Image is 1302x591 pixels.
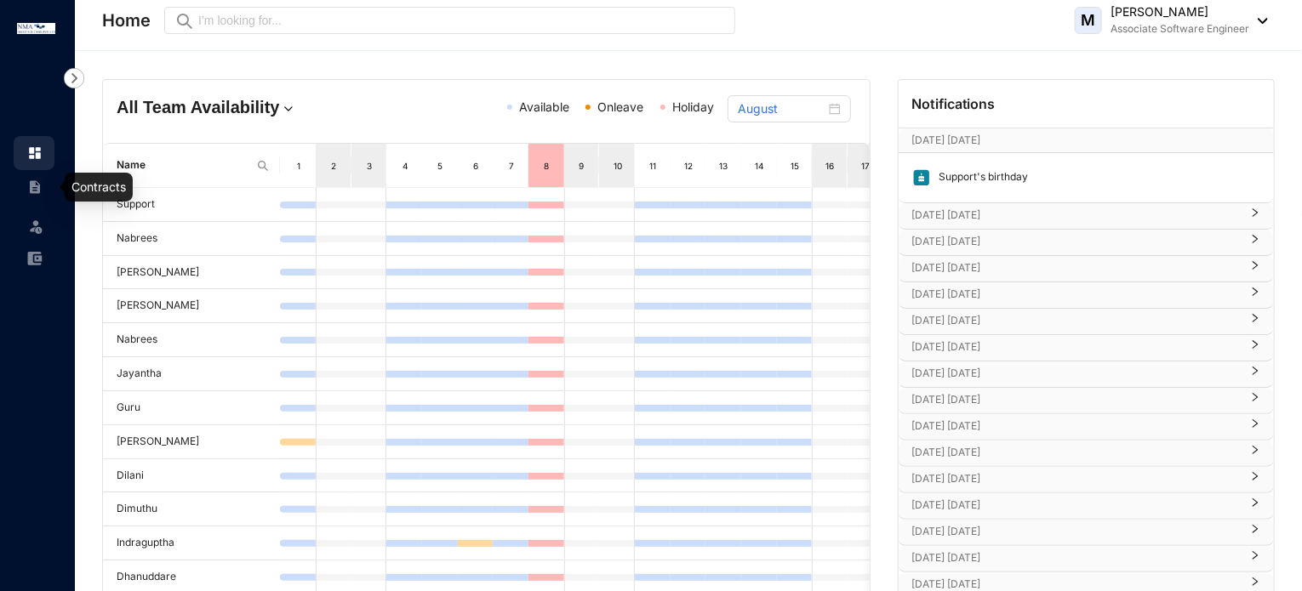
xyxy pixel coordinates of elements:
span: Holiday [672,99,714,114]
div: [DATE] [DATE] [899,546,1274,571]
div: 17 [859,157,872,174]
span: right [1250,241,1260,244]
div: 4 [398,157,412,174]
img: contract-unselected.99e2b2107c0a7dd48938.svg [27,179,43,195]
p: [DATE] [DATE] [912,418,1240,435]
div: [DATE] [DATE] [899,361,1274,387]
td: [PERSON_NAME] [103,425,280,459]
img: logo [17,23,55,34]
span: right [1250,452,1260,455]
span: right [1250,583,1260,587]
div: 9 [575,157,589,174]
td: Dimuthu [103,492,280,526]
span: right [1250,214,1260,218]
div: [DATE] [DATE] [899,282,1274,308]
img: leave-unselected.2934df6273408c3f84d9.svg [27,218,44,235]
li: Contracts [14,170,54,204]
span: Onleave [597,99,643,114]
p: [DATE] [DATE] [912,286,1240,303]
div: 5 [433,157,447,174]
p: [DATE] [DATE] [912,259,1240,276]
td: Indraguptha [103,526,280,560]
div: 7 [505,157,518,174]
div: [DATE] [DATE][DATE] [899,128,1274,152]
p: [DATE] [DATE] [912,497,1240,514]
td: Nabrees [103,323,280,357]
p: [DATE] [DATE] [912,549,1240,566]
p: [DATE] [DATE] [912,207,1240,224]
img: dropdown-black.8e83cc76930a90b1a4fdb6d089b7bf3a.svg [1249,18,1268,24]
span: right [1250,320,1260,323]
div: 15 [788,157,802,174]
div: 1 [292,157,306,174]
div: [DATE] [DATE] [899,520,1274,545]
div: [DATE] [DATE] [899,388,1274,413]
td: Dilani [103,459,280,493]
td: Jayantha [103,357,280,391]
span: right [1250,504,1260,508]
span: Name [117,157,249,173]
p: Support's birthday [931,168,1029,187]
img: birthday.63217d55a54455b51415ef6ca9a78895.svg [912,168,931,187]
span: right [1250,531,1260,534]
div: 10 [611,157,625,174]
div: 2 [327,157,340,174]
div: [DATE] [DATE] [899,335,1274,361]
img: dropdown.780994ddfa97fca24b89f58b1de131fa.svg [280,100,297,117]
p: [DATE] [DATE] [912,312,1240,329]
span: right [1250,293,1260,297]
td: Support [103,188,280,222]
span: right [1250,425,1260,429]
div: 12 [682,157,695,174]
img: expense-unselected.2edcf0507c847f3e9e96.svg [27,251,43,266]
li: Home [14,136,54,170]
p: [DATE] [DATE] [912,132,1227,149]
span: right [1250,399,1260,402]
p: [DATE] [DATE] [912,338,1240,355]
td: Nabrees [103,222,280,256]
div: 14 [752,157,766,174]
div: 6 [469,157,483,174]
h4: All Team Availability [117,95,363,119]
img: nav-icon-right.af6afadce00d159da59955279c43614e.svg [64,68,84,88]
div: [DATE] [DATE] [899,256,1274,281]
p: Associate Software Engineer [1111,20,1249,37]
img: home.c6720e0a13eba0172344.svg [27,145,43,161]
div: [DATE] [DATE] [899,309,1274,334]
div: 16 [823,157,837,174]
p: [DATE] [DATE] [912,391,1240,408]
p: Notifications [912,94,996,114]
span: right [1250,478,1260,481]
div: [DATE] [DATE] [899,493,1274,519]
input: I’m looking for... [198,11,725,30]
div: [DATE] [DATE] [899,203,1274,229]
p: Home [102,9,151,32]
span: right [1250,557,1260,560]
div: [DATE] [DATE] [899,467,1274,492]
div: 3 [363,157,376,174]
span: right [1250,372,1260,376]
td: [PERSON_NAME] [103,256,280,290]
span: right [1250,267,1260,270]
div: [DATE] [DATE] [899,414,1274,440]
div: 13 [717,157,731,174]
input: Select month [738,99,825,118]
span: right [1250,346,1260,349]
div: 11 [646,157,660,174]
div: [DATE] [DATE] [899,440,1274,466]
p: [DATE] [DATE] [912,233,1240,250]
div: [DATE] [DATE] [899,230,1274,255]
td: [PERSON_NAME] [103,289,280,323]
p: [DATE] [DATE] [912,444,1240,461]
p: [DATE] [DATE] [912,470,1240,487]
li: Expenses [14,242,54,276]
div: 8 [540,157,553,174]
td: Guru [103,391,280,425]
img: search.8ce656024d3affaeffe32e5b30621cb7.svg [256,159,270,173]
span: M [1082,13,1096,28]
span: Available [519,99,569,114]
p: [DATE] [DATE] [912,523,1240,540]
p: [PERSON_NAME] [1111,3,1249,20]
p: [DATE] [DATE] [912,365,1240,382]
